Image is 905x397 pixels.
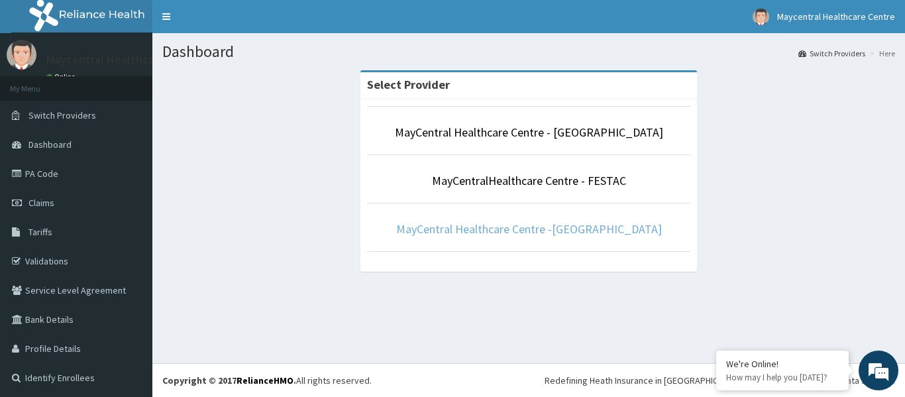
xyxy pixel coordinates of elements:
div: Redefining Heath Insurance in [GEOGRAPHIC_DATA] using Telemedicine and Data Science! [545,374,895,387]
span: Switch Providers [28,109,96,121]
span: Maycentral Healthcare Centre [777,11,895,23]
a: MayCentral Healthcare Centre -[GEOGRAPHIC_DATA] [396,221,662,237]
span: Tariffs [28,226,52,238]
img: User Image [753,9,769,25]
footer: All rights reserved. [152,363,905,397]
strong: Copyright © 2017 . [162,374,296,386]
span: Claims [28,197,54,209]
h1: Dashboard [162,43,895,60]
li: Here [867,48,895,59]
p: Maycentral Healthcare Centre [46,54,203,66]
div: We're Online! [726,358,839,370]
p: How may I help you today? [726,372,839,383]
a: MayCentral Healthcare Centre - [GEOGRAPHIC_DATA] [395,125,663,140]
a: Switch Providers [798,48,865,59]
a: Online [46,72,78,82]
img: User Image [7,40,36,70]
span: Dashboard [28,139,72,150]
a: RelianceHMO [237,374,293,386]
strong: Select Provider [367,77,450,92]
a: MayCentralHealthcare Centre - FESTAC [432,173,626,188]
